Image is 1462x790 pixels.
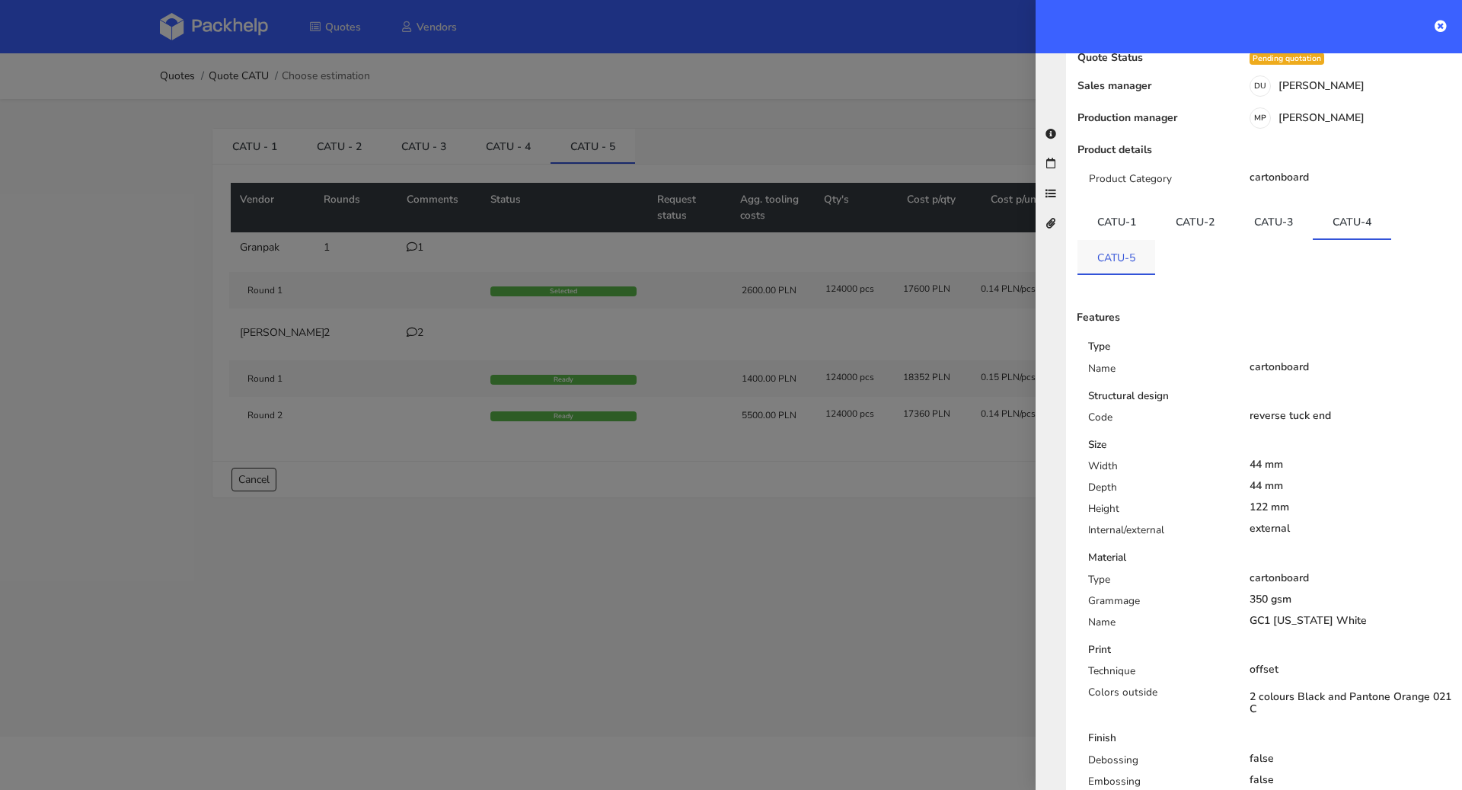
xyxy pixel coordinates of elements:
b: Material [1088,550,1126,565]
div: Quote Status [1066,52,1231,65]
a: CATU-5 [1077,240,1155,273]
b: Structural design [1088,389,1169,403]
div: [PERSON_NAME] [1231,80,1462,97]
div: Type [1077,572,1238,593]
div: cartonboard [1250,572,1452,584]
div: Depth [1077,480,1238,501]
span: MP [1250,108,1270,128]
div: offset [1250,664,1452,676]
div: Height [1077,501,1238,523]
div: Colors outside [1077,685,1238,724]
div: Name [1077,615,1238,636]
div: 44 mm [1250,459,1452,471]
div: Sales manager [1066,80,1231,97]
div: Width [1077,459,1238,480]
b: Finish [1088,731,1116,745]
div: Product Category [1077,171,1238,193]
a: CATU-2 [1156,205,1234,238]
div: Features [1065,312,1231,324]
a: CATU-3 [1234,205,1313,238]
div: Grammage [1077,593,1238,615]
a: CATU-4 [1313,205,1391,238]
div: Internal/external [1077,523,1238,544]
div: GC1 [US_STATE] White [1250,615,1452,627]
div: Product details [1066,144,1231,156]
div: false [1250,774,1452,786]
div: Pending quotation [1250,53,1324,65]
div: false [1250,753,1452,765]
div: cartonboard [1250,361,1452,373]
div: reverse tuck end [1250,410,1452,422]
div: 122 mm [1250,501,1452,513]
a: CATU-1 [1077,205,1156,238]
div: Name [1077,361,1238,382]
div: 350 gsm [1250,593,1452,606]
div: 2 colours Black and Pantone Orange 021 C [1250,691,1452,715]
div: Production manager [1066,112,1231,129]
b: Type [1088,339,1110,353]
div: [PERSON_NAME] [1231,112,1462,129]
div: Technique [1077,664,1238,685]
span: DU [1250,76,1270,96]
div: 44 mm [1250,480,1452,492]
div: external [1250,523,1452,535]
b: Size [1088,437,1106,452]
b: Print [1088,642,1111,657]
div: Code [1077,410,1238,431]
div: Debossing [1077,753,1238,774]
